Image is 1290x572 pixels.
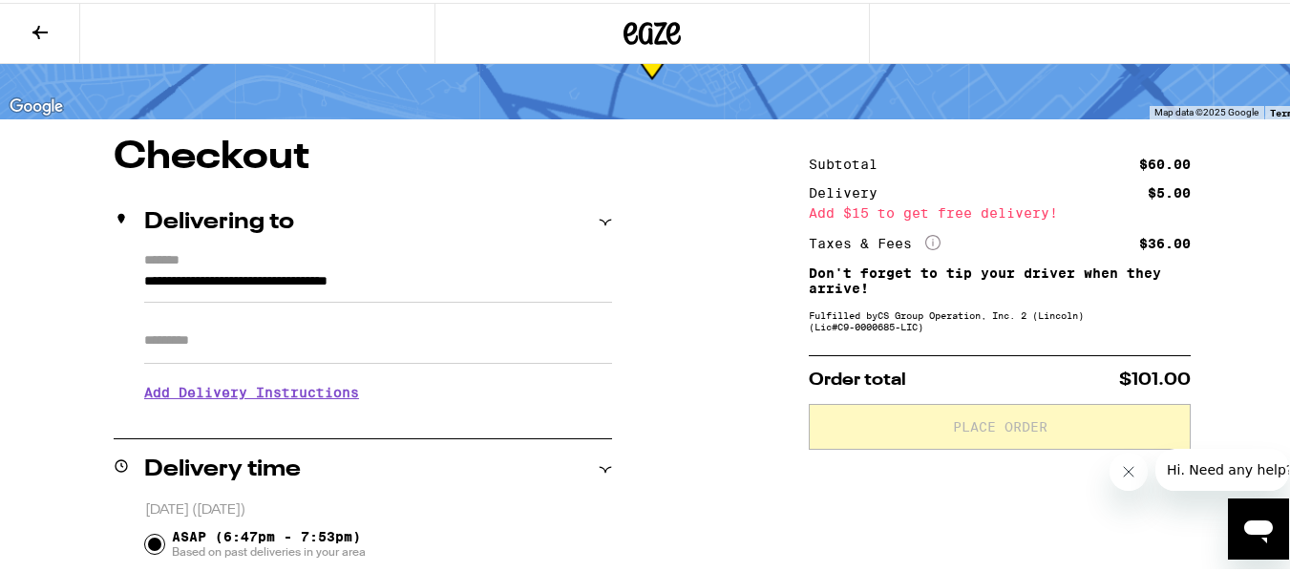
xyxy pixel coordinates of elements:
[809,203,1191,217] div: Add $15 to get free delivery!
[953,417,1047,431] span: Place Order
[1110,450,1148,488] iframe: Close message
[172,526,366,557] span: ASAP (6:47pm - 7:53pm)
[1119,369,1191,386] span: $101.00
[1154,104,1258,115] span: Map data ©2025 Google
[144,208,294,231] h2: Delivering to
[1155,446,1289,488] iframe: Message from company
[1148,183,1191,197] div: $5.00
[145,498,612,517] p: [DATE] ([DATE])
[5,92,68,117] a: Open this area in Google Maps (opens a new window)
[11,13,137,29] span: Hi. Need any help?
[114,136,612,174] h1: Checkout
[1139,234,1191,247] div: $36.00
[809,183,891,197] div: Delivery
[809,401,1191,447] button: Place Order
[144,455,301,478] h2: Delivery time
[172,541,366,557] span: Based on past deliveries in your area
[144,368,612,412] h3: Add Delivery Instructions
[809,369,906,386] span: Order total
[144,412,612,427] p: We'll contact you at [PHONE_NUMBER] when we arrive
[809,263,1191,293] p: Don't forget to tip your driver when they arrive!
[5,92,68,117] img: Google
[809,155,891,168] div: Subtotal
[809,232,941,249] div: Taxes & Fees
[1228,496,1289,557] iframe: Button to launch messaging window
[809,307,1191,329] div: Fulfilled by CS Group Operation, Inc. 2 (Lincoln) (Lic# C9-0000685-LIC )
[1139,155,1191,168] div: $60.00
